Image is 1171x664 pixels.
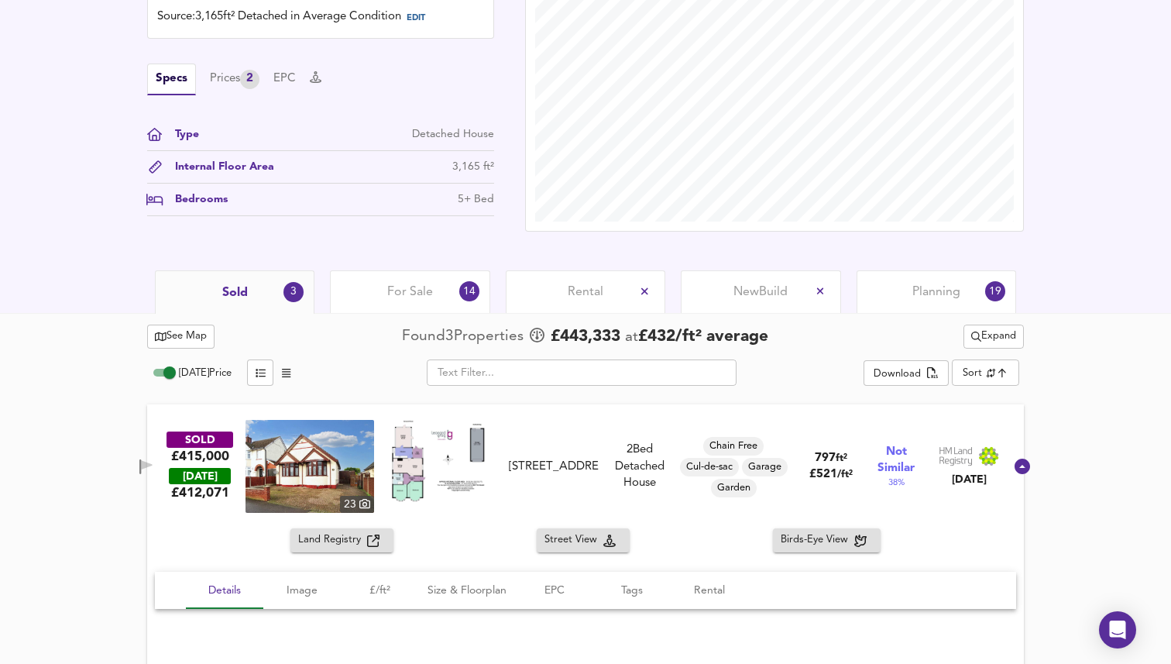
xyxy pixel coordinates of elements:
span: 797 [815,452,836,464]
span: Image [273,581,331,600]
span: / ft² [837,470,853,480]
div: Chain Free [703,437,764,456]
div: Bedrooms [163,191,228,208]
button: Street View [537,528,630,552]
img: Land Registry [939,446,999,466]
div: [STREET_ADDRESS] [509,459,599,475]
span: Sold [222,284,248,301]
div: Sort [952,360,1019,386]
div: 3,165 ft² [452,159,494,175]
button: Specs [147,64,196,95]
input: Text Filter... [427,360,737,386]
button: Download [864,360,948,387]
span: EDIT [407,14,425,22]
div: split button [963,325,1024,349]
div: Download [874,366,921,384]
span: For Sale [387,284,433,301]
span: Cul-de-sac [680,460,739,474]
button: See Map [147,325,215,349]
div: split button [864,360,948,387]
span: Birds-Eye View [781,532,854,549]
div: 14 [459,281,479,301]
span: Rental [568,284,603,301]
div: Sort [963,366,982,380]
div: [DATE] [939,472,999,487]
div: Type [163,126,199,143]
div: Prices [210,70,259,89]
svg: Show Details [1013,457,1032,476]
span: ft² [836,453,847,463]
div: 3 [283,282,304,302]
div: Found 3 Propert ies [402,326,527,347]
button: Prices2 [210,70,259,89]
span: Garage [742,460,788,474]
div: £415,000 [171,448,229,465]
img: Floorplan [392,420,485,502]
span: EPC [525,581,584,600]
div: 2 Bed Detached House [605,442,675,491]
span: Planning [912,284,960,301]
div: Garden [711,479,757,497]
span: Chain Free [703,439,764,453]
div: Source: 3,165ft² Detached in Average Condition [157,9,484,29]
span: Details [195,581,254,600]
span: 38 % [888,476,905,489]
div: Cul-de-sac [680,458,739,476]
button: Expand [963,325,1024,349]
div: SOLD [167,432,233,448]
div: 19 [985,281,1005,301]
img: property thumbnail [246,420,374,513]
div: SOLD£415,000 [DATE]£412,071property thumbnail 23 Floorplan[STREET_ADDRESS]2Bed Detached HouseChai... [147,404,1024,528]
span: Expand [971,328,1016,346]
div: Garage [742,458,788,476]
div: [DATE] [169,468,231,484]
span: £/ft² [350,581,409,600]
div: 5+ Bed [458,191,494,208]
button: Birds-Eye View [773,528,881,552]
span: £ 521 [809,469,853,480]
span: £ 443,333 [551,325,620,349]
div: 23 [340,496,374,513]
span: [DATE] Price [179,368,232,378]
span: at [625,330,638,345]
span: Tags [603,581,661,600]
div: 2 [240,70,259,89]
div: Detached House [412,126,494,143]
span: Land Registry [298,532,367,549]
span: £ 432 / ft² average [638,329,768,345]
div: Internal Floor Area [163,159,274,175]
span: Rental [680,581,739,600]
span: £ 412,071 [171,484,229,501]
a: property thumbnail 23 [246,420,374,513]
span: See Map [155,328,207,346]
span: Not Similar [877,444,915,476]
span: Street View [544,532,603,549]
button: Land Registry [290,528,393,552]
span: New Build [733,284,788,301]
span: Garden [711,481,757,495]
span: Size & Floorplan [428,581,507,600]
button: EPC [273,71,296,88]
div: Open Intercom Messenger [1099,611,1136,649]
